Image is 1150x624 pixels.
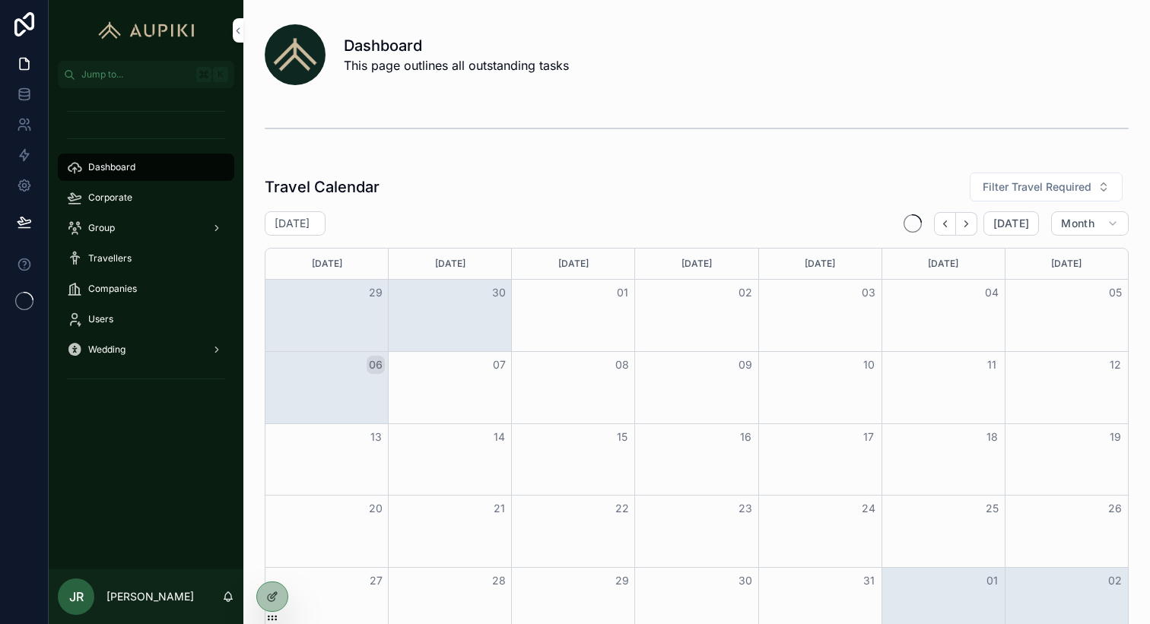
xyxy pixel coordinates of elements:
button: 16 [736,428,754,446]
h1: Travel Calendar [265,176,380,198]
button: 20 [367,499,385,518]
button: 31 [859,572,878,590]
a: Dashboard [58,154,234,181]
button: 17 [859,428,878,446]
span: Travellers [88,252,132,264]
button: 27 [367,572,385,590]
button: 14 [490,428,508,446]
button: 19 [1106,428,1124,446]
button: 02 [1106,572,1124,590]
span: Filter Travel Required [983,179,1091,195]
div: scrollable content [49,88,243,410]
a: Users [58,306,234,333]
button: 06 [367,356,385,374]
span: This page outlines all outstanding tasks [344,56,569,74]
button: 04 [983,283,1001,302]
button: 01 [613,283,631,302]
button: 01 [983,572,1001,590]
span: K [214,68,227,81]
div: [DATE] [637,249,755,279]
h1: Dashboard [344,35,569,56]
button: 29 [367,283,385,302]
p: [PERSON_NAME] [106,589,194,604]
div: [DATE] [1008,249,1126,279]
div: [DATE] [885,249,1002,279]
button: 18 [983,428,1001,446]
span: Jump to... [81,68,190,81]
button: 23 [736,499,754,518]
button: 03 [859,283,878,302]
span: Group [88,222,115,234]
button: 09 [736,356,754,374]
button: 10 [859,356,878,374]
button: 24 [859,499,878,518]
button: Jump to...K [58,61,234,88]
a: Corporate [58,184,234,211]
button: Month [1051,211,1129,236]
span: JR [69,588,84,606]
span: Month [1061,217,1094,230]
button: 13 [367,428,385,446]
button: 08 [613,356,631,374]
h2: [DATE] [275,216,310,231]
button: 30 [490,283,508,302]
button: 07 [490,356,508,374]
span: Corporate [88,192,132,204]
img: App logo [91,18,202,43]
div: [DATE] [761,249,879,279]
div: [DATE] [268,249,386,279]
button: 02 [736,283,754,302]
a: Companies [58,275,234,302]
button: 30 [736,572,754,590]
a: Wedding [58,336,234,363]
button: 29 [613,572,631,590]
button: Back [934,212,956,236]
span: Companies [88,283,137,295]
button: 05 [1106,283,1124,302]
button: 21 [490,499,508,518]
button: 26 [1106,499,1124,518]
button: 28 [490,572,508,590]
span: [DATE] [993,217,1029,230]
button: [DATE] [983,211,1039,236]
button: Select Button [970,173,1123,201]
button: 25 [983,499,1001,518]
div: [DATE] [514,249,632,279]
a: Group [58,214,234,242]
span: Dashboard [88,161,135,173]
button: 15 [613,428,631,446]
button: Next [956,212,977,236]
button: 11 [983,356,1001,374]
button: 22 [613,499,631,518]
button: 12 [1106,356,1124,374]
span: Users [88,313,113,325]
span: Wedding [88,344,125,356]
div: [DATE] [391,249,509,279]
a: Travellers [58,245,234,272]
